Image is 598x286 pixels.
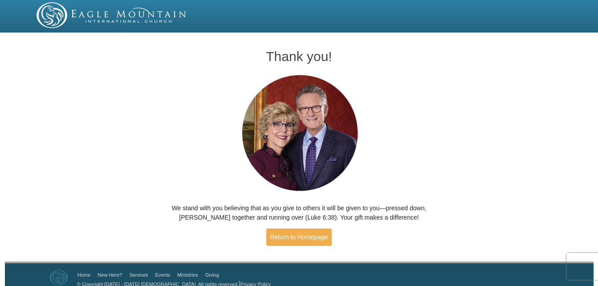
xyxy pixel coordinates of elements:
[129,272,148,278] a: Services
[77,272,90,278] a: Home
[233,72,365,195] img: Pastors George and Terri Pearsons
[98,272,122,278] a: New Here?
[154,49,444,64] h1: Thank you!
[154,204,444,222] p: We stand with you believing that as you give to others it will be given to you—pressed down, [PER...
[205,272,219,278] a: Giving
[177,272,198,278] a: Ministries
[266,229,332,246] a: Return to Homepage
[37,2,187,28] img: EMIC
[155,272,171,278] a: Events
[50,270,68,285] img: Eagle Mountain International Church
